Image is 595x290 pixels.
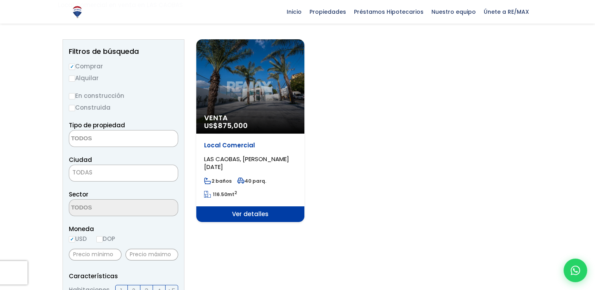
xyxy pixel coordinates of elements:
span: Ciudad [69,156,92,164]
span: Sector [69,190,88,198]
label: Comprar [69,61,178,71]
span: Ver detalles [196,206,304,222]
span: 116.50 [213,191,227,198]
span: Propiedades [306,6,350,18]
sup: 2 [234,190,237,196]
p: Local Comercial [204,141,297,149]
span: TODAS [69,165,178,182]
span: Únete a RE/MAX [480,6,533,18]
span: Venta [204,114,297,122]
input: Comprar [69,64,75,70]
span: 875,000 [218,121,248,130]
label: DOP [96,234,115,244]
input: Precio mínimo [69,249,122,261]
span: US$ [204,121,248,130]
label: Alquilar [69,73,178,83]
textarea: Search [69,130,146,147]
h2: Filtros de búsqueda [69,48,178,55]
span: 40 parq. [237,178,266,184]
span: Moneda [69,224,178,234]
input: USD [69,236,75,242]
span: TODAS [69,167,178,178]
input: DOP [96,236,103,242]
textarea: Search [69,200,146,217]
span: 2 baños [204,178,232,184]
span: mt [204,191,237,198]
input: Construida [69,105,75,111]
label: Construida [69,103,178,112]
span: Tipo de propiedad [69,121,125,129]
input: Precio máximo [125,249,178,261]
a: Venta US$875,000 Local Comercial LAS CAOBAS, [PERSON_NAME][DATE] 2 baños 40 parq. 116.50mt2 Ver d... [196,39,304,222]
span: TODAS [72,168,92,176]
img: Logo de REMAX [70,5,84,19]
input: Alquilar [69,75,75,82]
p: Características [69,271,178,281]
span: Préstamos Hipotecarios [350,6,427,18]
label: USD [69,234,87,244]
span: Nuestro equipo [427,6,480,18]
input: En construcción [69,93,75,99]
label: En construcción [69,91,178,101]
span: Inicio [283,6,306,18]
span: LAS CAOBAS, [PERSON_NAME][DATE] [204,155,289,171]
